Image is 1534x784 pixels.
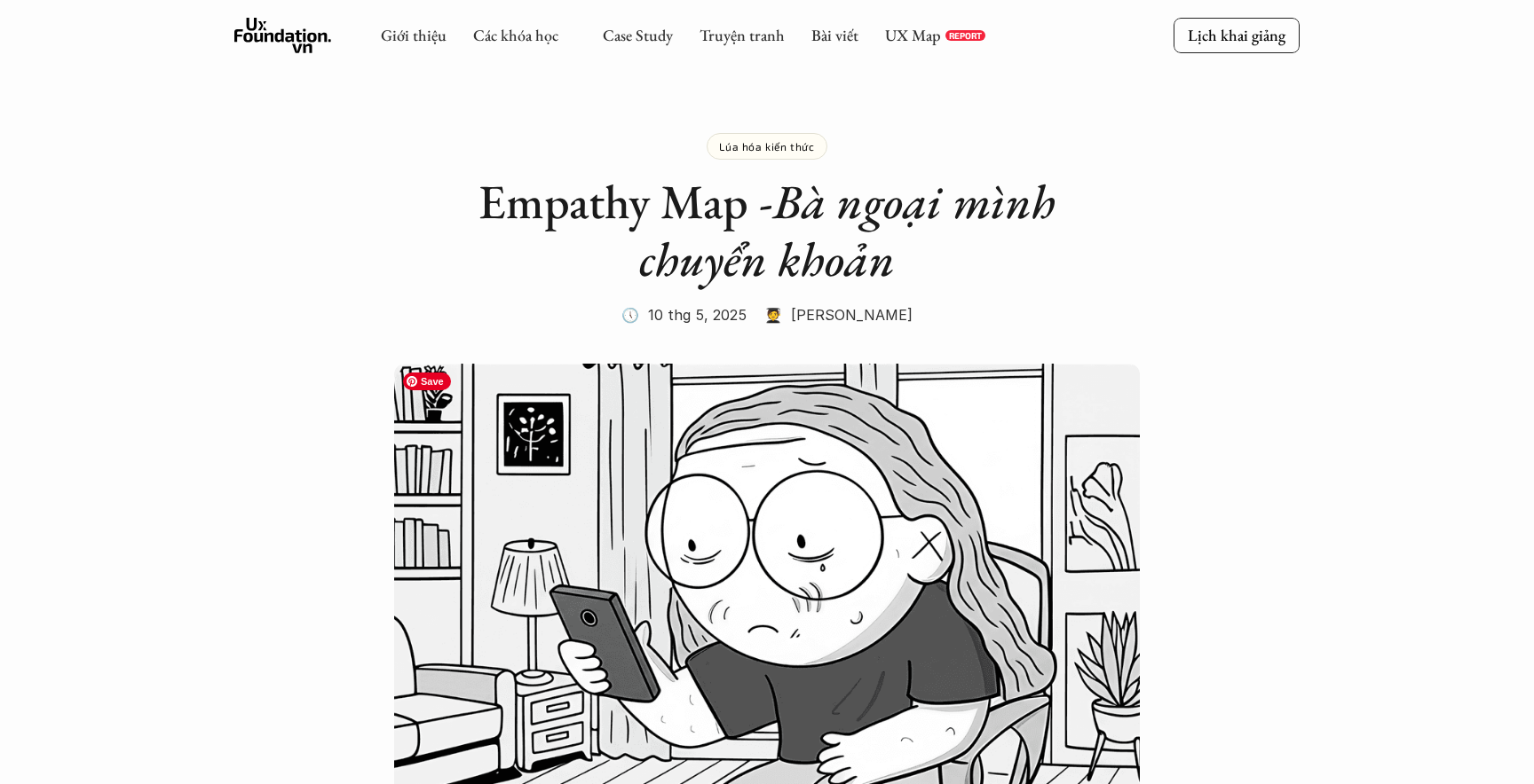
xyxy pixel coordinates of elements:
a: Case Study [603,25,673,45]
a: Lịch khai giảng [1174,18,1300,52]
a: Truyện tranh [700,25,785,45]
em: Bà ngoại mình chuyển khoản [639,170,1066,290]
p: REPORT [949,30,982,41]
a: Bài viết [811,25,858,45]
h1: Empathy Map - [412,173,1122,288]
p: Lịch khai giảng [1188,25,1285,45]
a: Giới thiệu [381,25,447,45]
p: 🕔 10 thg 5, 2025 [621,302,747,328]
a: REPORT [945,30,985,41]
a: Các khóa học [473,25,558,45]
span: Save [403,372,451,390]
a: UX Map [885,25,941,45]
p: Lúa hóa kiến thức [719,140,814,153]
p: 🧑‍🎓 [PERSON_NAME] [764,302,913,328]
